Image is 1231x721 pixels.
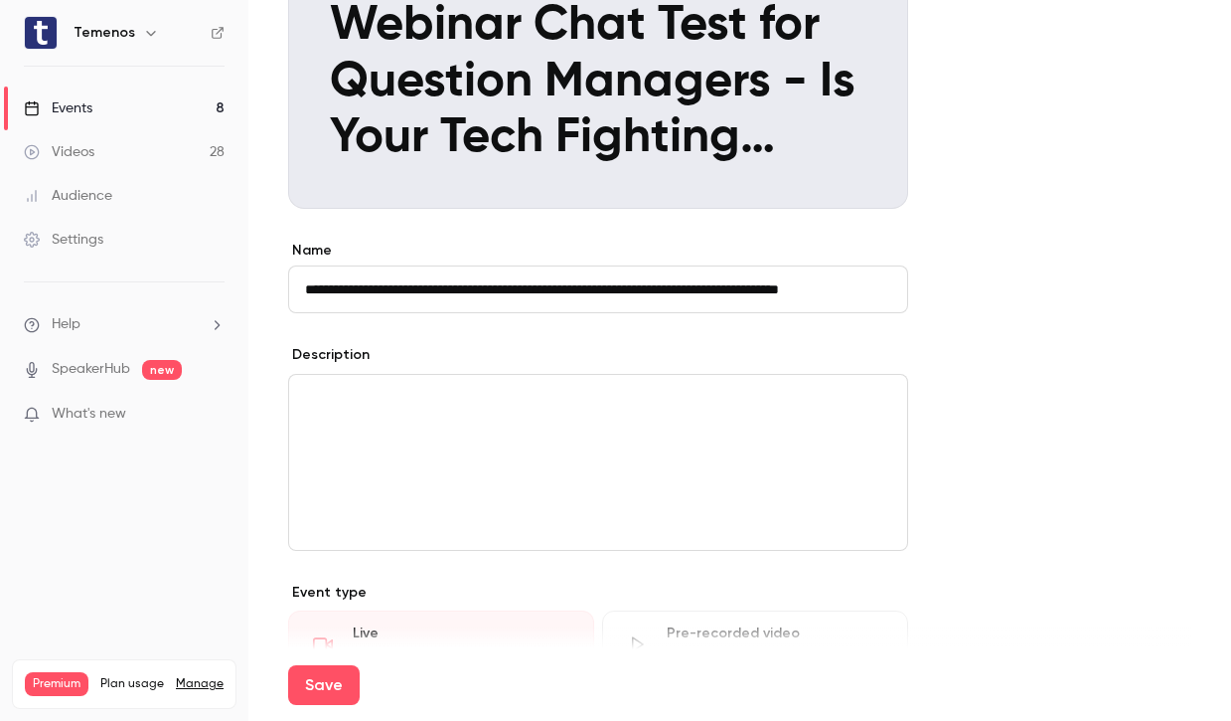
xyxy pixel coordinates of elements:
span: What's new [52,404,126,425]
div: editor [289,375,907,550]
p: Event type [288,583,908,603]
h6: Temenos [74,23,135,43]
img: Temenos [25,17,57,49]
a: Manage [176,676,224,692]
div: Audience [24,186,112,206]
span: Plan usage [100,676,164,692]
div: Settings [24,230,103,250]
div: LiveGo live at scheduled time [288,611,594,678]
span: Premium [25,672,88,696]
div: Pre-recorded video [667,624,883,643]
div: Live [353,624,569,643]
li: help-dropdown-opener [24,314,225,335]
div: Pre-recorded videoStream at scheduled time [602,611,908,678]
button: Save [288,665,360,705]
a: SpeakerHub [52,359,130,380]
section: description [288,374,908,551]
span: new [142,360,182,380]
span: Help [52,314,80,335]
iframe: Noticeable Trigger [201,406,225,424]
div: Events [24,98,92,118]
label: Description [288,345,370,365]
div: Videos [24,142,94,162]
label: Name [288,241,908,261]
